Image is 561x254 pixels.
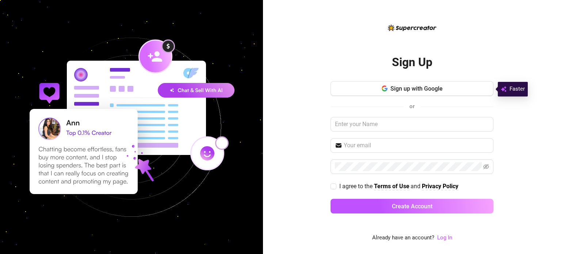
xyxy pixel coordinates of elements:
img: signup-background-D0MIrEPF.svg [5,1,258,254]
img: logo-BBDzfeDw.svg [388,24,436,31]
a: Log In [437,234,452,242]
a: Terms of Use [374,183,409,190]
input: Enter your Name [331,117,493,132]
span: and [411,183,422,190]
span: or [409,103,415,110]
button: Sign up with Google [331,81,493,96]
a: Log In [437,234,452,241]
button: Create Account [331,199,493,213]
span: I agree to the [339,183,374,190]
h2: Sign Up [392,55,432,70]
span: Create Account [392,203,432,210]
span: Sign up with Google [390,85,443,92]
span: eye-invisible [483,164,489,170]
span: Already have an account? [372,234,434,242]
input: Your email [344,141,489,150]
a: Privacy Policy [422,183,458,190]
